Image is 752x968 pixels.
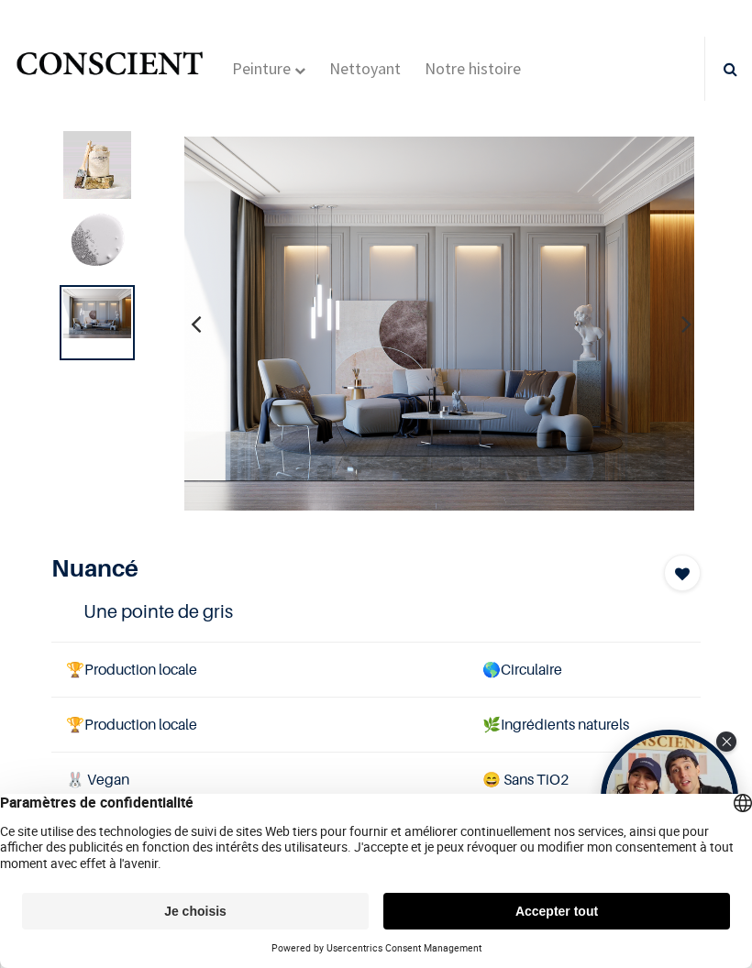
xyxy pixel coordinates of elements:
span: Notre histoire [425,58,521,79]
span: Peinture [232,58,291,79]
span: 🌿 [482,715,501,733]
div: Tolstoy bubble widget [601,730,738,867]
td: ans TiO2 [468,753,701,808]
img: Product image [63,289,131,338]
a: Peinture [225,37,313,101]
span: Add to wishlist [675,563,690,585]
td: Production locale [51,642,468,697]
span: 🌎 [482,660,501,678]
a: Logo of Conscient [14,45,205,93]
h1: Nuancé [51,555,603,583]
div: Open Tolstoy widget [601,730,738,867]
td: Ingrédients naturels [468,698,701,753]
span: Nettoyant [329,58,401,79]
span: 😄 S [482,770,512,788]
div: Open Tolstoy [601,730,738,867]
img: Product image [63,131,131,199]
button: Open chat widget [16,16,71,71]
span: 🏆 [66,660,84,678]
span: 🐰 Vegan [66,770,129,788]
div: Close Tolstoy widget [716,731,736,752]
img: Conscient [14,45,205,93]
img: Product image [63,210,131,278]
td: Circulaire [468,642,701,697]
span: 🏆 [66,715,84,733]
img: Product image [183,136,695,511]
button: Add to wishlist [664,555,701,591]
td: Production locale [51,698,468,753]
h4: Une pointe de gris [83,598,668,625]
